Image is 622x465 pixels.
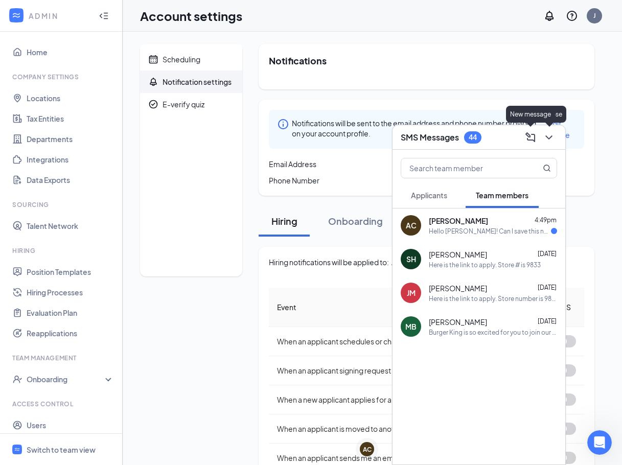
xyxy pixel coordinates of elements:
[269,215,300,227] div: Hiring
[269,385,457,414] td: When a new applicant applies for a job posting
[429,283,487,293] span: [PERSON_NAME]
[11,10,21,20] svg: WorkstreamLogo
[277,118,289,130] svg: Info
[543,10,556,22] svg: Notifications
[429,249,487,260] span: [PERSON_NAME]
[99,11,109,21] svg: Collapse
[12,246,112,255] div: Hiring
[328,215,383,227] div: Onboarding
[12,354,112,362] div: Team Management
[391,175,456,185] span: [PHONE_NUMBER]
[27,88,114,108] a: Locations
[363,445,372,454] div: AC
[391,257,436,267] div: All positions.
[476,191,528,200] span: Team members
[163,54,200,64] div: Scheduling
[391,159,512,169] span: [EMAIL_ADDRESS][DOMAIN_NAME]
[411,191,447,200] span: Applicants
[14,446,20,453] svg: WorkstreamLogo
[541,129,557,146] button: ChevronDown
[429,216,488,226] span: [PERSON_NAME]
[27,282,114,303] a: Hiring Processes
[543,131,555,144] svg: ChevronDown
[27,149,114,170] a: Integrations
[140,7,242,25] h1: Account settings
[269,288,457,327] th: Event
[269,257,389,267] span: Hiring notifications will be applied to:
[429,317,487,327] span: [PERSON_NAME]
[27,415,114,435] a: Users
[12,374,22,384] svg: UserCheck
[27,445,96,455] div: Switch to team view
[406,254,416,264] div: SH
[522,129,539,146] button: ComposeMessage
[469,133,477,142] div: 44
[429,294,557,303] div: Here is the link to apply. Store number is 9833
[269,356,457,385] td: When an applicant signing request is complete
[429,328,557,337] div: Burger King is so excited for you to join our team! Do you know anyone else who might be interest...
[269,414,457,444] td: When an applicant is moved to another job posting
[538,250,557,258] span: [DATE]
[163,99,204,109] div: E-verify quiz
[269,175,319,185] span: Phone Number
[401,132,459,143] h3: SMS Messages
[566,10,578,22] svg: QuestionInfo
[12,73,112,81] div: Company Settings
[406,220,417,230] div: AC
[27,216,114,236] a: Talent Network
[407,288,416,298] div: JM
[27,42,114,62] a: Home
[27,108,114,129] a: Tax Entities
[269,327,457,356] td: When an applicant schedules or changes a meeting
[429,261,541,269] div: Here is the link to apply. Store # is 9833
[401,158,522,178] input: Search team member
[148,77,158,87] svg: Bell
[29,11,89,21] div: ADMIN
[535,216,557,224] span: 4:49pm
[538,317,557,325] span: [DATE]
[27,303,114,323] a: Evaluation Plan
[163,77,232,87] div: Notification settings
[12,400,112,408] div: Access control
[506,106,555,123] div: New message
[269,159,316,169] span: Email Address
[405,321,417,332] div: MB
[543,164,551,172] svg: MagnifyingGlass
[148,54,158,64] svg: Calendar
[12,200,112,209] div: Sourcing
[27,262,114,282] a: Position Templates
[27,170,114,190] a: Data Exports
[593,11,596,20] div: J
[140,48,242,71] a: CalendarScheduling
[148,99,158,109] svg: CheckmarkCircle
[27,374,105,384] div: Onboarding
[292,118,545,141] span: Notifications will be sent to the email address and phone number provided on your account profile.
[140,71,242,93] a: BellNotification settings
[27,129,114,149] a: Departments
[538,284,557,291] span: [DATE]
[27,323,114,343] a: Reapplications
[587,430,612,455] iframe: Intercom live chat
[524,131,537,144] svg: ComposeMessage
[269,54,584,67] h2: Notifications
[429,227,551,236] div: Hello [PERSON_NAME]! Can I save this number under that name? I can bring the work permit [DATE], ...
[140,93,242,115] a: CheckmarkCircleE-verify quiz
